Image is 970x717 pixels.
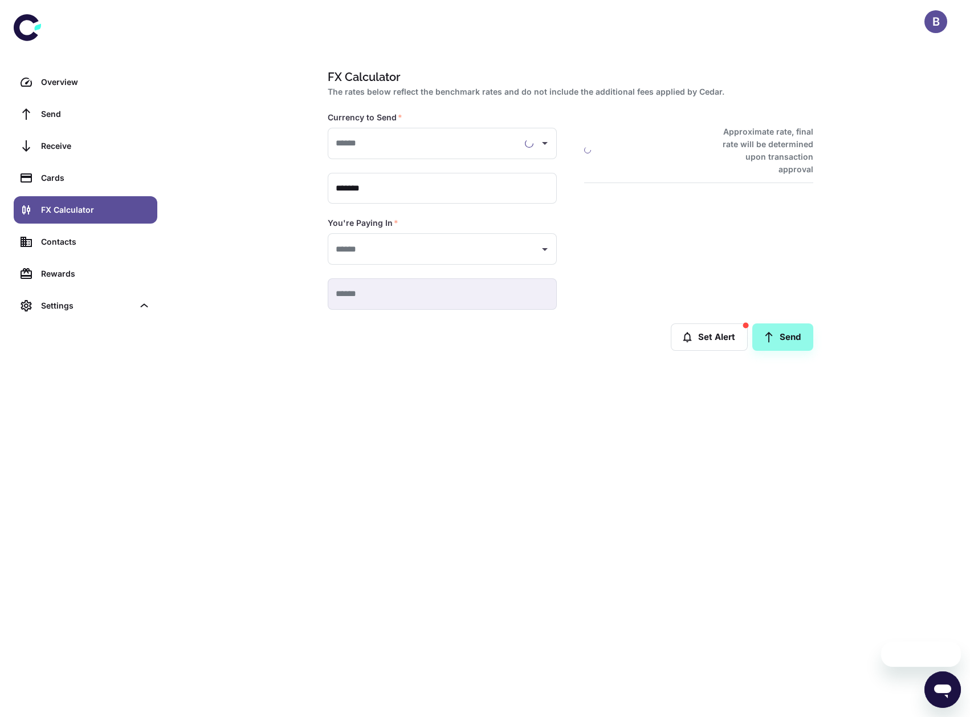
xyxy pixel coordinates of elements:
a: Receive [14,132,157,160]
a: Send [14,100,157,128]
div: Overview [41,76,150,88]
h1: FX Calculator [328,68,809,86]
iframe: Button to launch messaging window [924,671,961,708]
div: Settings [14,292,157,319]
label: Currency to Send [328,112,402,123]
h6: Approximate rate, final rate will be determined upon transaction approval [710,125,813,176]
div: Receive [41,140,150,152]
a: Send [752,323,813,351]
a: Cards [14,164,157,192]
div: Send [41,108,150,120]
iframe: Message from company [881,642,961,667]
a: Contacts [14,228,157,256]
div: FX Calculator [41,204,150,216]
button: Open [537,135,553,151]
div: Settings [41,299,133,312]
button: Open [537,241,553,257]
button: Set Alert [671,323,748,351]
label: You're Paying In [328,217,398,229]
div: Cards [41,172,150,184]
div: Rewards [41,268,150,280]
a: Rewards [14,260,157,287]
a: FX Calculator [14,196,157,224]
div: Contacts [41,236,150,248]
button: B [924,10,947,33]
a: Overview [14,68,157,96]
